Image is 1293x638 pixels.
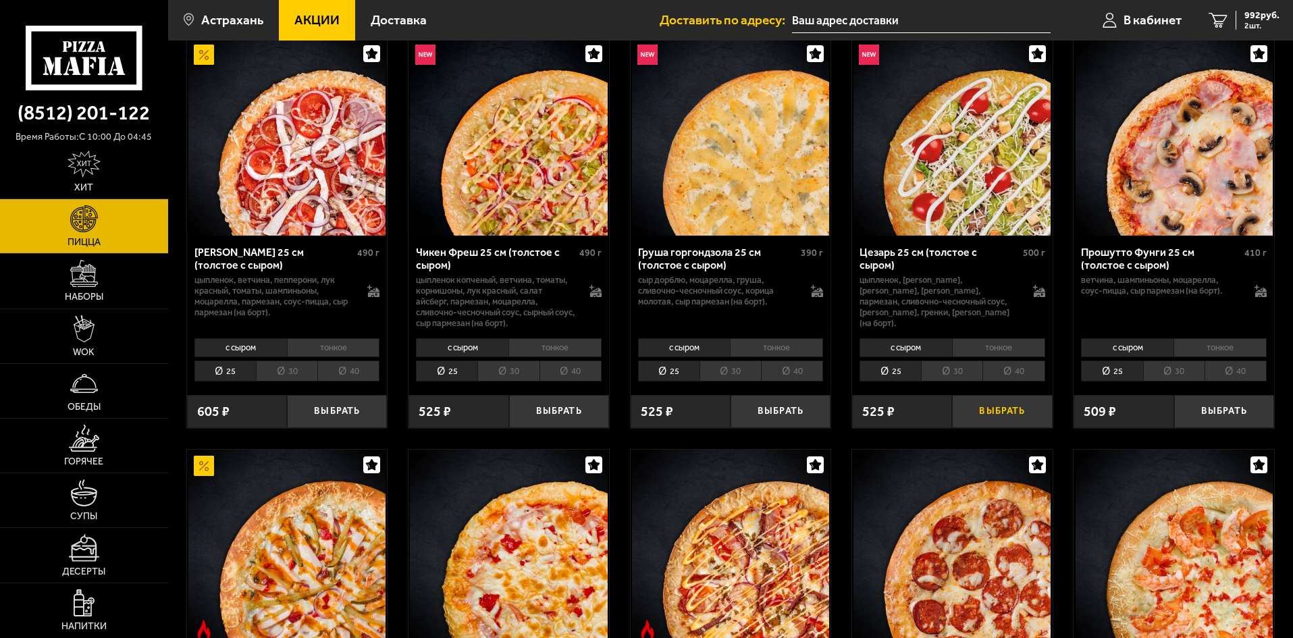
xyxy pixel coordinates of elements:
li: 30 [921,361,982,381]
img: Акционный [194,45,214,65]
li: 25 [1081,361,1142,381]
li: 40 [317,361,379,381]
button: Выбрать [731,395,830,428]
span: Горячее [64,457,103,467]
p: сыр дорблю, моцарелла, груша, сливочно-чесночный соус, корица молотая, сыр пармезан (на борт). [638,275,798,307]
li: с сыром [194,338,287,357]
span: Супы [70,512,97,521]
li: 40 [1205,361,1267,381]
li: 40 [982,361,1045,381]
img: Новинка [637,45,658,65]
li: 30 [477,361,539,381]
li: 25 [194,361,256,381]
a: Прошутто Фунги 25 см (толстое с сыром) [1074,38,1274,236]
li: с сыром [638,338,731,357]
img: Акционный [194,456,214,476]
span: 490 г [579,247,602,259]
div: [PERSON_NAME] 25 см (толстое с сыром) [194,246,354,271]
li: тонкое [287,338,380,357]
span: 490 г [357,247,379,259]
li: 25 [860,361,921,381]
span: Десерты [62,567,105,577]
span: 605 ₽ [197,405,230,419]
span: Обеды [68,402,101,412]
span: Доставить по адресу: [660,14,792,26]
span: WOK [73,348,95,357]
img: Прошутто Фунги 25 см (толстое с сыром) [1076,38,1273,236]
a: НовинкаГруша горгондзола 25 см (толстое с сыром) [631,38,831,236]
li: 30 [256,361,317,381]
p: цыпленок копченый, ветчина, томаты, корнишоны, лук красный, салат айсберг, пармезан, моцарелла, с... [416,275,576,329]
li: с сыром [1081,338,1173,357]
a: НовинкаЦезарь 25 см (толстое с сыром) [852,38,1053,236]
a: АкционныйПетровская 25 см (толстое с сыром) [187,38,388,236]
button: Выбрать [952,395,1052,428]
span: 525 ₽ [862,405,895,419]
span: Наборы [65,292,103,302]
span: 2 шт. [1244,22,1279,30]
li: тонкое [952,338,1045,357]
li: 30 [1143,361,1205,381]
li: 25 [638,361,700,381]
span: 500 г [1023,247,1045,259]
span: Напитки [61,622,107,631]
li: тонкое [508,338,602,357]
a: НовинкаЧикен Фреш 25 см (толстое с сыром) [408,38,609,236]
button: Выбрать [509,395,609,428]
div: Чикен Фреш 25 см (толстое с сыром) [416,246,576,271]
p: цыпленок, [PERSON_NAME], [PERSON_NAME], [PERSON_NAME], пармезан, сливочно-чесночный соус, [PERSON... [860,275,1020,329]
li: 40 [539,361,602,381]
span: 992 руб. [1244,11,1279,20]
button: Выбрать [1174,395,1274,428]
li: 25 [416,361,477,381]
span: 525 ₽ [641,405,673,419]
span: Пицца [68,238,101,247]
span: Акции [294,14,340,26]
img: Новинка [415,45,436,65]
li: 40 [761,361,823,381]
input: Ваш адрес доставки [792,8,1051,33]
img: Цезарь 25 см (толстое с сыром) [853,38,1051,236]
li: тонкое [1173,338,1267,357]
li: с сыром [860,338,952,357]
span: 525 ₽ [419,405,451,419]
img: Новинка [859,45,879,65]
li: тонкое [730,338,823,357]
span: В кабинет [1124,14,1182,26]
span: 390 г [801,247,823,259]
img: Петровская 25 см (толстое с сыром) [188,38,386,236]
div: Прошутто Фунги 25 см (толстое с сыром) [1081,246,1241,271]
span: 410 г [1244,247,1267,259]
img: Чикен Фреш 25 см (толстое с сыром) [410,38,607,236]
p: цыпленок, ветчина, пепперони, лук красный, томаты, шампиньоны, моцарелла, пармезан, соус-пицца, с... [194,275,354,318]
div: Груша горгондзола 25 см (толстое с сыром) [638,246,798,271]
span: Хит [74,183,93,192]
li: с сыром [416,338,508,357]
button: Выбрать [287,395,387,428]
span: Доставка [371,14,427,26]
li: 30 [700,361,761,381]
div: Цезарь 25 см (толстое с сыром) [860,246,1020,271]
span: 509 ₽ [1084,405,1116,419]
span: Россия, Астрахань, Магистральная улица, 30 [792,8,1051,33]
span: Астрахань [201,14,263,26]
p: ветчина, шампиньоны, моцарелла, соус-пицца, сыр пармезан (на борт). [1081,275,1241,296]
img: Груша горгондзола 25 см (толстое с сыром) [632,38,829,236]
